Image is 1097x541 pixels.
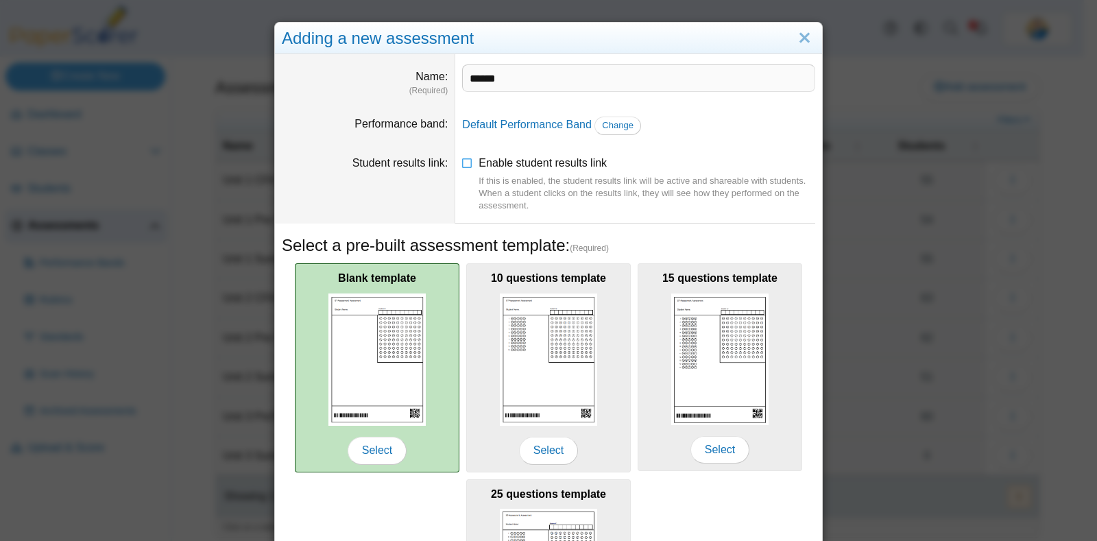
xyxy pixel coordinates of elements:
[348,437,407,464] span: Select
[479,175,815,213] div: If this is enabled, the student results link will be active and shareable with students. When a s...
[690,436,749,464] span: Select
[519,437,578,464] span: Select
[352,157,448,169] label: Student results link
[594,117,641,134] a: Change
[354,118,448,130] label: Performance band
[282,85,448,97] dfn: (Required)
[415,71,448,82] label: Name
[462,119,592,130] a: Default Performance Band
[491,488,606,500] b: 25 questions template
[602,120,634,130] span: Change
[671,293,769,425] img: scan_sheet_15_questions.png
[282,234,815,257] h5: Select a pre-built assessment template:
[479,157,815,213] span: Enable student results link
[328,293,426,426] img: scan_sheet_blank.png
[275,23,822,55] div: Adding a new assessment
[570,243,609,254] span: (Required)
[662,272,777,284] b: 15 questions template
[500,293,597,426] img: scan_sheet_10_questions.png
[338,272,416,284] b: Blank template
[794,27,815,50] a: Close
[491,272,606,284] b: 10 questions template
